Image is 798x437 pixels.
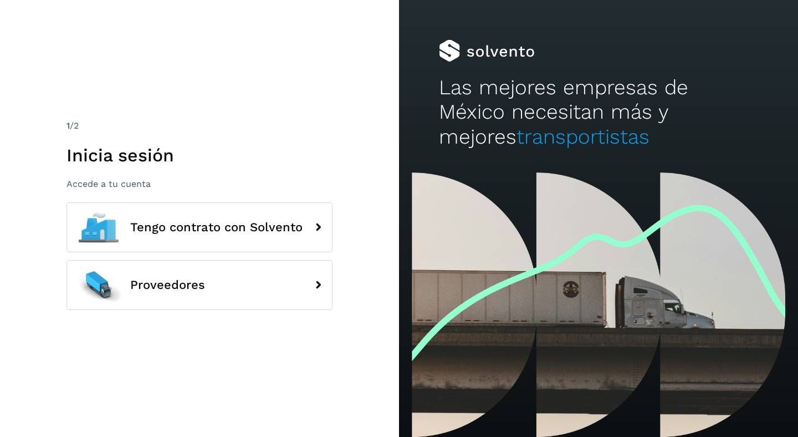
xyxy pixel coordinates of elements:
button: Proveedores [66,260,332,310]
h2: Las mejores empresas de México necesitan más y mejores [439,75,758,149]
div: /2 [66,119,332,133]
span: 1 [66,120,70,131]
p: Accede a tu cuenta [66,179,332,189]
span: Tengo contrato con Solvento [130,221,303,234]
button: Tengo contrato con Solvento [66,202,332,252]
h1: Inicia sesión [66,145,332,166]
span: transportistas [516,125,649,149]
span: Proveedores [130,278,205,292]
